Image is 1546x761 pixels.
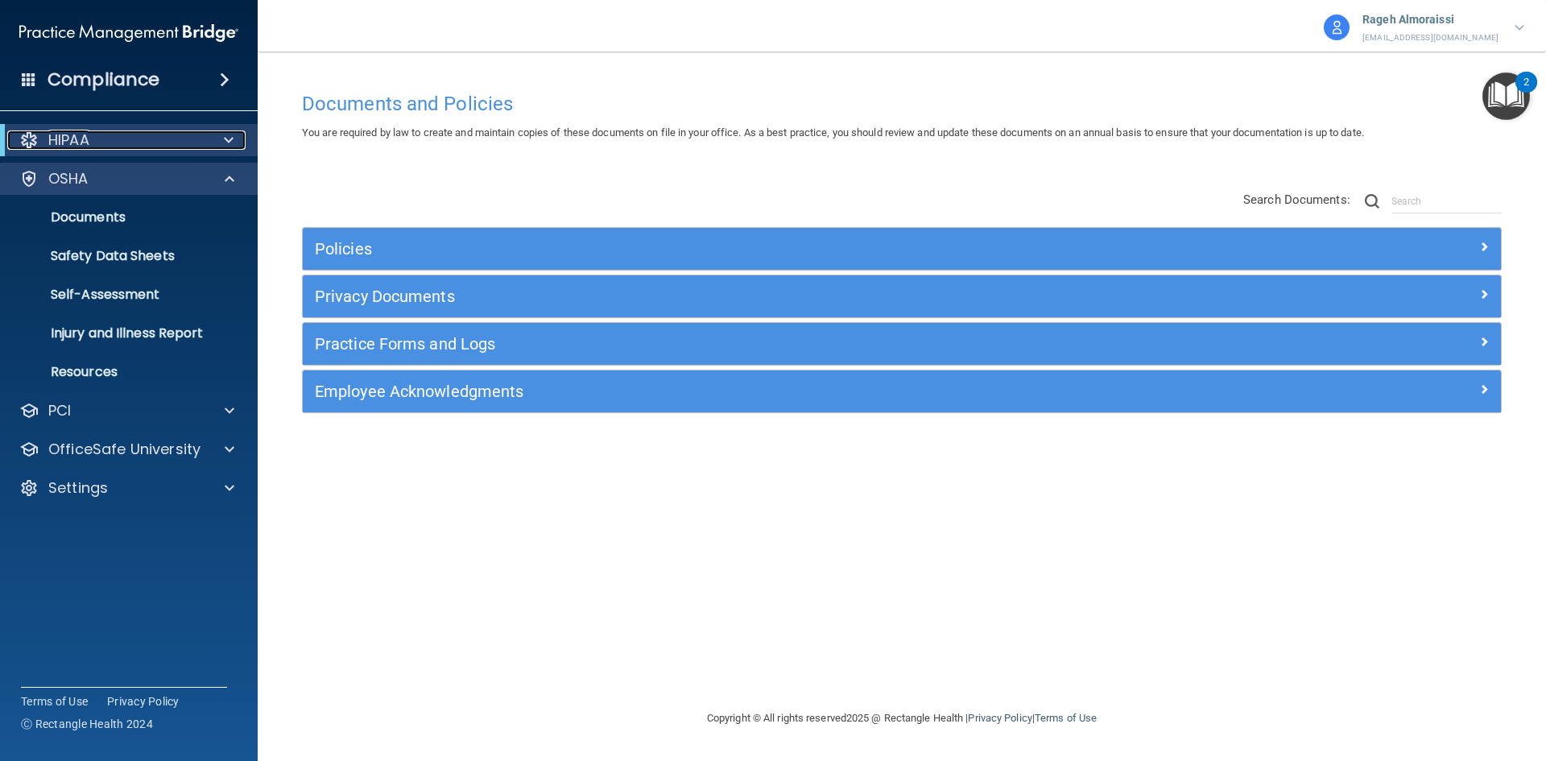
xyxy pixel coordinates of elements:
div: 2 [1523,82,1529,103]
h4: Compliance [48,68,159,91]
p: Documents [10,209,230,225]
p: Self-Assessment [10,287,230,303]
a: PCI [19,401,234,420]
img: avatar.17b06cb7.svg [1324,14,1350,40]
p: Resources [10,364,230,380]
span: You are required by law to create and maintain copies of these documents on file in your office. ... [302,126,1364,139]
a: Terms of Use [21,693,88,709]
p: PCI [48,401,71,420]
p: Safety Data Sheets [10,248,230,264]
a: Terms of Use [1035,712,1097,724]
img: ic-search.3b580494.png [1365,194,1379,209]
h5: Privacy Documents [315,287,1189,305]
h5: Practice Forms and Logs [315,335,1189,353]
span: Search Documents: [1243,192,1350,207]
p: Rageh Almoraissi [1362,10,1498,31]
h4: Documents and Policies [302,93,1502,114]
span: Ⓒ Rectangle Health 2024 [21,716,153,732]
a: Policies [315,236,1489,262]
a: Privacy Policy [968,712,1031,724]
a: Employee Acknowledgments [315,378,1489,404]
p: HIPAA [48,130,89,150]
iframe: Drift Widget Chat Controller [1267,647,1527,711]
a: OSHA [19,169,234,188]
button: Open Resource Center, 2 new notifications [1482,72,1530,120]
p: Settings [48,478,108,498]
img: arrow-down.227dba2b.svg [1515,25,1524,31]
div: Copyright © All rights reserved 2025 @ Rectangle Health | | [608,693,1196,744]
img: PMB logo [19,17,238,49]
h5: Policies [315,240,1189,258]
a: HIPAA [19,130,234,150]
p: OfficeSafe University [48,440,200,459]
input: Search [1391,189,1502,213]
a: Privacy Documents [315,283,1489,309]
p: Injury and Illness Report [10,325,230,341]
a: Practice Forms and Logs [315,331,1489,357]
p: [EMAIL_ADDRESS][DOMAIN_NAME] [1362,31,1498,45]
a: Settings [19,478,234,498]
h5: Employee Acknowledgments [315,383,1189,400]
a: OfficeSafe University [19,440,234,459]
a: Privacy Policy [107,693,180,709]
p: OSHA [48,169,89,188]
